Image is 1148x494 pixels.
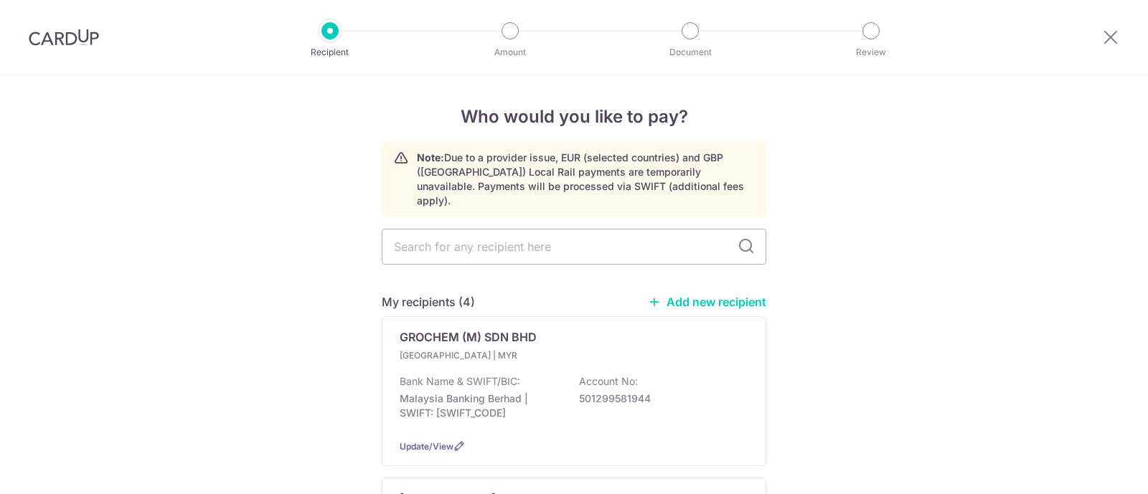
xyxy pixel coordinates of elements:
[579,391,740,406] p: 501299581944
[400,374,520,389] p: Bank Name & SWIFT/BIC:
[637,45,743,60] p: Document
[579,374,638,389] p: Account No:
[29,29,99,46] img: CardUp
[818,45,924,60] p: Review
[277,45,383,60] p: Recipient
[400,348,569,363] p: [GEOGRAPHIC_DATA] | MYR
[400,328,537,346] p: GROCHEM (M) SDN BHD
[457,45,563,60] p: Amount
[382,104,766,130] h4: Who would you like to pay?
[382,229,766,265] input: Search for any recipient here
[648,295,766,309] a: Add new recipient
[400,391,560,420] p: Malaysia Banking Berhad | SWIFT: [SWIFT_CODE]
[417,151,754,208] p: Due to a provider issue, EUR (selected countries) and GBP ([GEOGRAPHIC_DATA]) Local Rail payments...
[400,441,453,452] a: Update/View
[382,293,475,310] h5: My recipients (4)
[417,151,444,163] strong: Note:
